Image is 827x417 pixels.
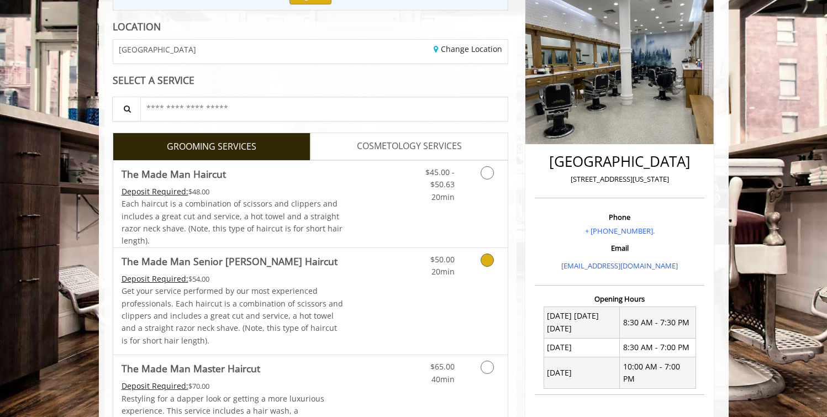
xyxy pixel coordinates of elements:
div: SELECT A SERVICE [113,75,509,86]
td: 8:30 AM - 7:00 PM [620,338,696,357]
p: Get your service performed by our most experienced professionals. Each haircut is a combination o... [122,285,344,347]
b: LOCATION [113,20,161,33]
td: [DATE] [544,338,620,357]
a: + [PHONE_NUMBER]. [585,226,655,236]
div: $54.00 [122,273,344,285]
span: COSMETOLOGY SERVICES [357,139,462,154]
p: [STREET_ADDRESS][US_STATE] [538,173,702,185]
td: 10:00 AM - 7:00 PM [620,357,696,389]
td: [DATE] [544,357,620,389]
span: 20min [431,192,455,202]
span: $50.00 [430,254,455,265]
span: 20min [431,266,455,277]
span: 40min [431,374,455,384]
b: The Made Man Master Haircut [122,361,260,376]
td: [DATE] [DATE] [DATE] [544,307,620,338]
span: This service needs some Advance to be paid before we block your appointment [122,381,188,391]
h3: Opening Hours [535,295,704,303]
span: $65.00 [430,361,455,372]
span: [GEOGRAPHIC_DATA] [119,45,196,54]
span: GROOMING SERVICES [167,140,256,154]
td: 8:30 AM - 7:30 PM [620,307,696,338]
div: $48.00 [122,186,344,198]
span: Each haircut is a combination of scissors and clippers and includes a great cut and service, a ho... [122,198,343,246]
span: This service needs some Advance to be paid before we block your appointment [122,273,188,284]
h3: Email [538,244,702,252]
h2: [GEOGRAPHIC_DATA] [538,154,702,170]
a: Change Location [434,44,502,54]
b: The Made Man Haircut [122,166,226,182]
b: The Made Man Senior [PERSON_NAME] Haircut [122,254,338,269]
h3: Phone [538,213,702,221]
div: $70.00 [122,380,344,392]
span: This service needs some Advance to be paid before we block your appointment [122,186,188,197]
a: [EMAIL_ADDRESS][DOMAIN_NAME] [561,261,678,271]
button: Service Search [112,97,141,122]
span: $45.00 - $50.63 [425,167,455,189]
